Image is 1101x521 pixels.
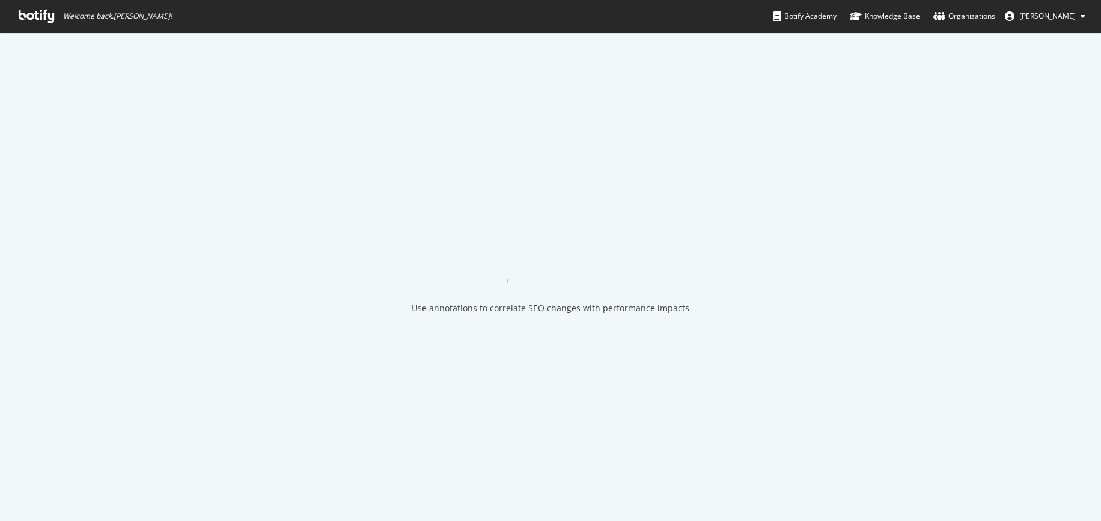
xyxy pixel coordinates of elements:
div: animation [507,240,594,283]
span: Jessica Stilley [1019,11,1076,21]
span: Welcome back, [PERSON_NAME] ! [63,11,172,21]
div: Organizations [933,10,995,22]
div: Botify Academy [773,10,837,22]
button: [PERSON_NAME] [995,7,1095,26]
div: Knowledge Base [850,10,920,22]
div: Use annotations to correlate SEO changes with performance impacts [412,302,689,314]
